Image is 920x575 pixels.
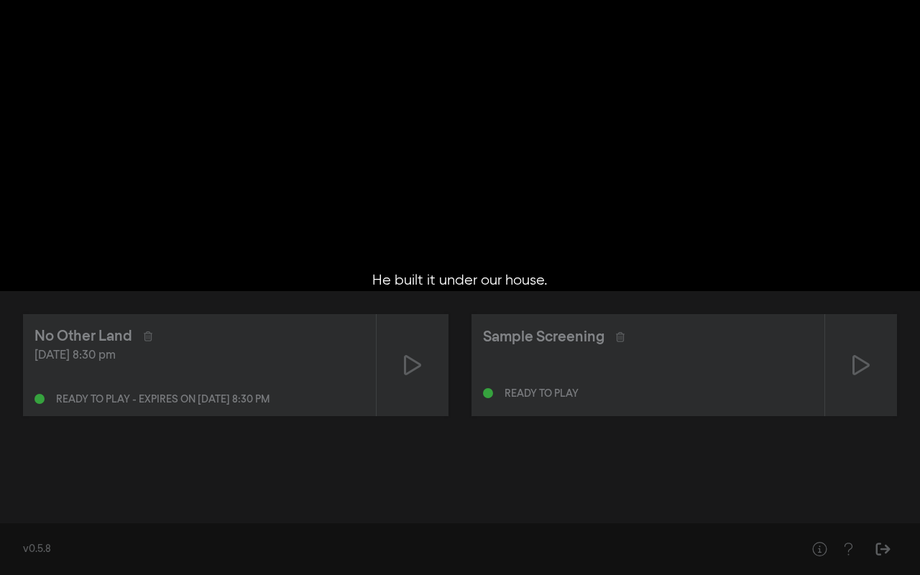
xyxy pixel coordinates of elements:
[483,326,604,348] div: Sample Screening
[505,389,579,399] div: Ready to play
[23,542,776,557] div: v0.5.8
[34,347,364,364] div: [DATE] 8:30 pm
[56,395,270,405] div: Ready to play - expires on [DATE] 8:30 pm
[805,535,834,563] button: Help
[868,535,897,563] button: Sign Out
[834,535,862,563] button: Help
[34,326,132,347] div: No Other Land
